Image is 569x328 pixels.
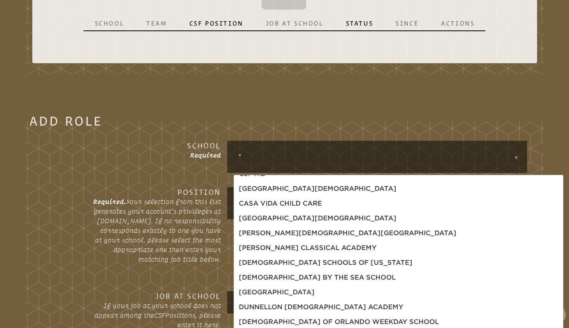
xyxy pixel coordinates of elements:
p: CSF Position [189,19,243,27]
span: CSF [154,312,165,319]
a: [GEOGRAPHIC_DATA][DEMOGRAPHIC_DATA] [236,182,400,195]
p: School [95,19,124,27]
h3: Position [93,187,221,197]
span: Required [190,152,221,159]
legend: Add Role [29,116,103,126]
span: Required. [93,198,126,205]
a: Casa Vida Child Care [236,197,325,210]
p: Job at School [266,19,323,27]
p: Actions [441,19,474,27]
a: [GEOGRAPHIC_DATA] [236,286,318,299]
a: [DEMOGRAPHIC_DATA] By the Sea School [236,271,399,284]
p: Team [146,19,167,27]
a: [PERSON_NAME][DEMOGRAPHIC_DATA][GEOGRAPHIC_DATA] [236,227,460,240]
a: Dunnellon [DEMOGRAPHIC_DATA] Academy [236,301,406,314]
p: Status [346,19,373,27]
a: [GEOGRAPHIC_DATA][DEMOGRAPHIC_DATA] [236,212,400,225]
a: [PERSON_NAME] Classical Academy [236,242,380,254]
h3: Job at School [93,291,221,301]
p: Since [395,19,418,27]
a: [DEMOGRAPHIC_DATA] Schools of [US_STATE] [236,256,416,269]
p: Your selection from this list generates your account’s privileges at [DOMAIN_NAME]. If no respons... [93,197,221,264]
h3: School [93,141,221,150]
